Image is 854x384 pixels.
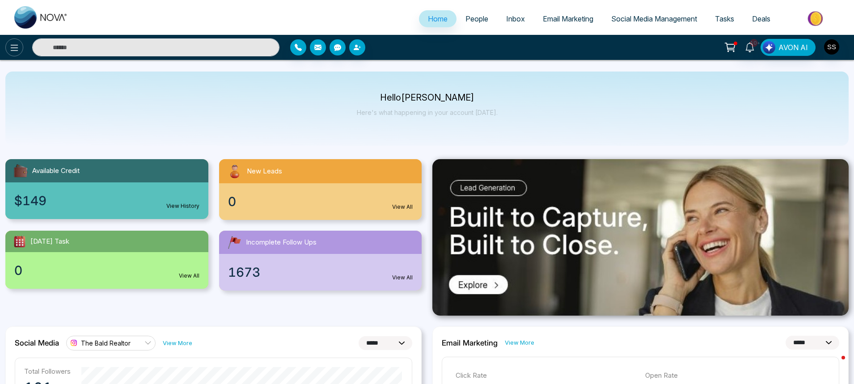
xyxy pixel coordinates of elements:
p: Click Rate [456,371,636,381]
img: todayTask.svg [13,234,27,249]
span: New Leads [247,166,282,177]
a: View More [505,338,534,347]
span: 0 [228,192,236,211]
a: Tasks [706,10,743,27]
iframe: Intercom live chat [824,354,845,375]
img: Lead Flow [763,41,775,54]
span: Social Media Management [611,14,697,23]
span: [DATE] Task [30,236,69,247]
img: Nova CRM Logo [14,6,68,29]
p: Hello [PERSON_NAME] [357,94,498,101]
span: Available Credit [32,166,80,176]
p: Total Followers [24,367,71,376]
h2: Email Marketing [442,338,498,347]
img: newLeads.svg [226,163,243,180]
a: View All [392,274,413,282]
a: Email Marketing [534,10,602,27]
p: Open Rate [645,371,826,381]
span: People [465,14,488,23]
span: Deals [752,14,770,23]
img: User Avatar [824,39,839,55]
h2: Social Media [15,338,59,347]
img: instagram [69,338,78,347]
a: Social Media Management [602,10,706,27]
a: View History [166,202,199,210]
a: Incomplete Follow Ups1673View All [214,231,427,291]
button: AVON AI [761,39,816,56]
span: AVON AI [778,42,808,53]
span: Inbox [506,14,525,23]
span: Home [428,14,448,23]
img: . [432,159,849,316]
span: The Bald Realtor [81,339,131,347]
span: $149 [14,191,47,210]
a: New Leads0View All [214,159,427,220]
a: Deals [743,10,779,27]
a: 10+ [739,39,761,55]
span: Incomplete Follow Ups [246,237,317,248]
span: Email Marketing [543,14,593,23]
a: People [457,10,497,27]
span: 0 [14,261,22,280]
span: 1673 [228,263,260,282]
a: View All [392,203,413,211]
a: View All [179,272,199,280]
a: Home [419,10,457,27]
img: Market-place.gif [784,8,849,29]
img: followUps.svg [226,234,242,250]
span: 10+ [750,39,758,47]
a: View More [163,339,192,347]
p: Here's what happening in your account [DATE]. [357,109,498,116]
span: Tasks [715,14,734,23]
a: Inbox [497,10,534,27]
img: availableCredit.svg [13,163,29,179]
